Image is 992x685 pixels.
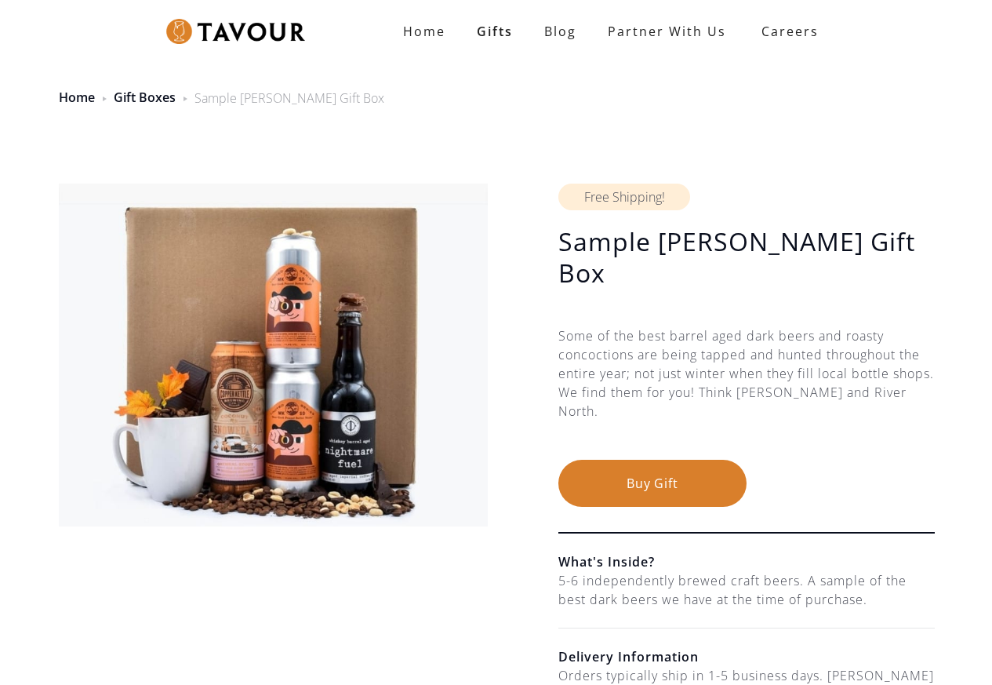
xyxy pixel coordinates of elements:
a: Home [59,89,95,106]
a: Gifts [461,16,529,47]
div: 5-6 independently brewed craft beers. A sample of the best dark beers we have at the time of purc... [558,571,935,609]
a: partner with us [592,16,742,47]
h6: Delivery Information [558,647,935,666]
div: Sample [PERSON_NAME] Gift Box [194,89,384,107]
strong: Careers [761,16,819,47]
div: Some of the best barrel aged dark beers and roasty concoctions are being tapped and hunted throug... [558,326,935,460]
button: Buy Gift [558,460,747,507]
a: Gift Boxes [114,89,176,106]
a: Home [387,16,461,47]
div: Free Shipping! [558,184,690,210]
h1: Sample [PERSON_NAME] Gift Box [558,226,935,289]
strong: Home [403,23,445,40]
h6: What's Inside? [558,552,935,571]
a: Careers [742,9,830,53]
a: Blog [529,16,592,47]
